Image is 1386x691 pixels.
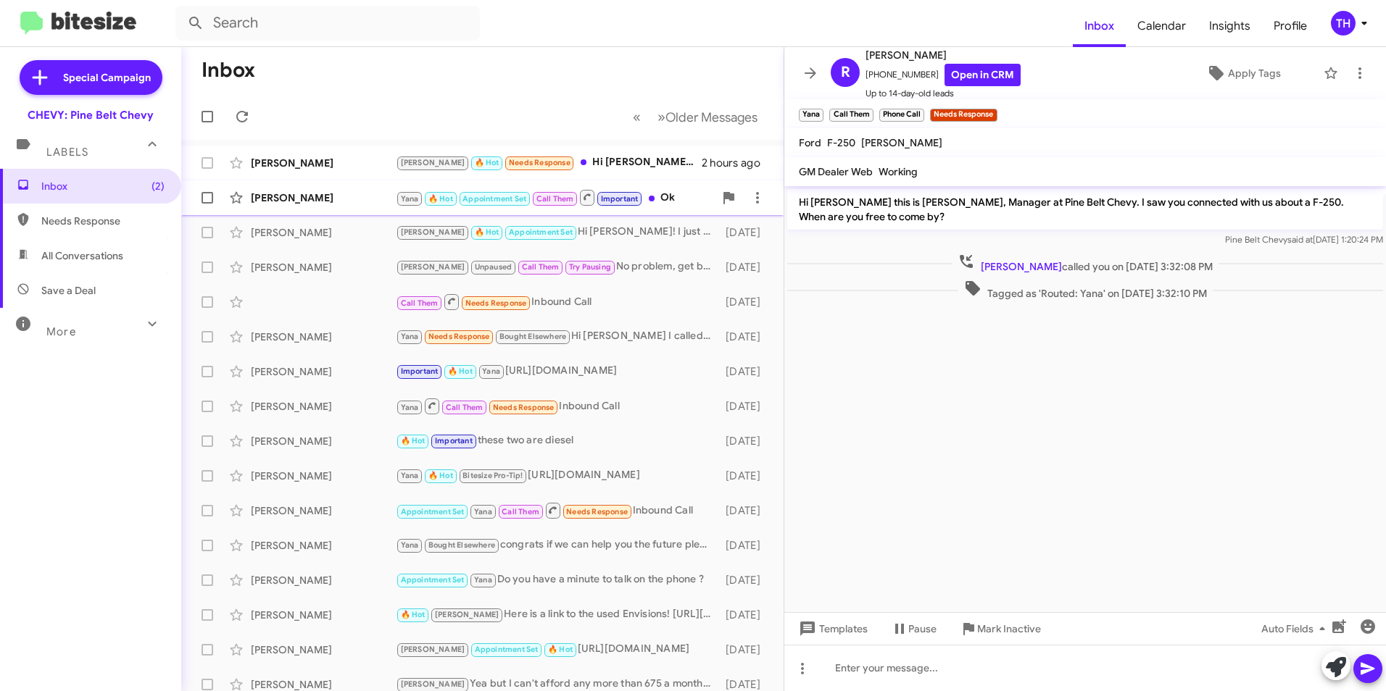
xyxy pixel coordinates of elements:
span: Needs Response [566,507,628,516]
input: Search [175,6,480,41]
a: Inbox [1073,5,1126,47]
span: [PERSON_NAME] [866,46,1021,64]
button: Pause [879,616,948,642]
span: 🔥 Hot [428,471,453,480]
span: Auto Fields [1261,616,1331,642]
div: CHEVY: Pine Belt Chevy [28,108,154,122]
span: Important [601,194,639,204]
div: [DATE] [719,573,772,587]
span: Working [879,165,918,178]
span: [PERSON_NAME] [981,260,1062,273]
div: Hi [PERSON_NAME] I called this morning. Sorry my wife is 70 and didn't want to make the drive dow... [396,328,719,345]
small: Yana [799,109,823,122]
span: Call Them [502,507,539,516]
span: R [841,61,850,84]
span: Call Them [446,403,484,412]
small: Phone Call [879,109,924,122]
span: Call Them [536,194,574,204]
div: [PERSON_NAME] [251,364,396,379]
span: » [657,108,665,126]
div: [PERSON_NAME] [251,503,396,518]
div: [DATE] [719,434,772,448]
span: « [633,108,641,126]
span: Appointment Set [509,227,573,237]
a: Profile [1262,5,1319,47]
a: Calendar [1126,5,1198,47]
div: [DATE] [719,330,772,344]
span: Yana [401,194,419,204]
span: Yana [474,507,492,516]
div: [PERSON_NAME] [251,225,396,240]
span: Bought Elsewhere [428,540,495,550]
span: Appointment Set [401,507,465,516]
a: Special Campaign [20,60,162,95]
span: [PERSON_NAME] [435,610,499,619]
div: [PERSON_NAME] [251,156,396,170]
div: Inbound Call [396,397,719,415]
div: Inbound Call [396,501,719,519]
div: [PERSON_NAME] [251,434,396,448]
span: Yana [401,403,419,412]
span: [PERSON_NAME] [401,262,465,272]
div: [URL][DOMAIN_NAME] [396,641,719,658]
div: [DATE] [719,469,772,483]
div: [DATE] [719,225,772,240]
span: [PERSON_NAME] [401,679,465,689]
span: Yana [482,367,500,376]
nav: Page navigation example [625,102,766,132]
button: Auto Fields [1250,616,1343,642]
span: called you on [DATE] 3:32:08 PM [952,253,1219,274]
div: these two are diesel [396,432,719,449]
span: Pine Belt Chevy [DATE] 1:20:24 PM [1225,234,1383,245]
span: 🔥 Hot [401,610,426,619]
span: Needs Response [41,214,165,228]
div: [PERSON_NAME] [251,469,396,483]
span: Yana [401,540,419,550]
button: Apply Tags [1169,60,1316,86]
div: [DATE] [719,608,772,622]
span: Yana [401,332,419,341]
p: Hi [PERSON_NAME] this is [PERSON_NAME], Manager at Pine Belt Chevy. I saw you connected with us a... [787,189,1383,230]
h1: Inbox [202,59,255,82]
span: Templates [796,616,868,642]
div: Hi [PERSON_NAME]! I just wanted to follow up with you and see if you're still going to make it by... [396,224,719,240]
span: Labels [46,146,88,159]
span: Ford [799,136,821,149]
span: Needs Response [493,403,555,412]
span: More [46,325,76,338]
div: [PERSON_NAME] [251,260,396,275]
span: F-250 [827,136,855,149]
div: 2 hours ago [702,156,772,170]
div: [PERSON_NAME] [251,538,396,553]
a: Open in CRM [945,64,1021,86]
div: [PERSON_NAME] [251,190,396,205]
small: Needs Response [930,109,997,122]
div: Do you have a minute to talk on the phone ? [396,571,719,588]
button: Next [649,102,766,132]
div: [DATE] [719,503,772,518]
div: [URL][DOMAIN_NAME] [396,467,719,484]
span: said at [1287,234,1313,245]
div: Hi [PERSON_NAME], Sorry for the delayed response. The answer is yes, if you gave me what it's wor... [396,154,702,171]
span: Appointment Set [475,645,539,654]
span: Important [435,436,473,445]
span: GM Dealer Web [799,165,873,178]
span: Yana [401,471,419,480]
div: [DATE] [719,399,772,414]
span: Call Them [401,298,439,308]
span: 🔥 Hot [548,645,573,654]
button: Previous [624,102,650,132]
span: Yana [474,575,492,585]
span: Appointment Set [462,194,526,204]
div: [DATE] [719,642,772,657]
div: Inbound Call [396,293,719,311]
span: Tagged as 'Routed: Yana' on [DATE] 3:32:10 PM [958,280,1213,301]
span: Needs Response [465,298,527,308]
span: Needs Response [509,158,570,167]
button: TH [1319,11,1370,35]
span: Older Messages [665,109,758,125]
span: Appointment Set [401,575,465,585]
span: Bitesize Pro-Tip! [462,471,523,480]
